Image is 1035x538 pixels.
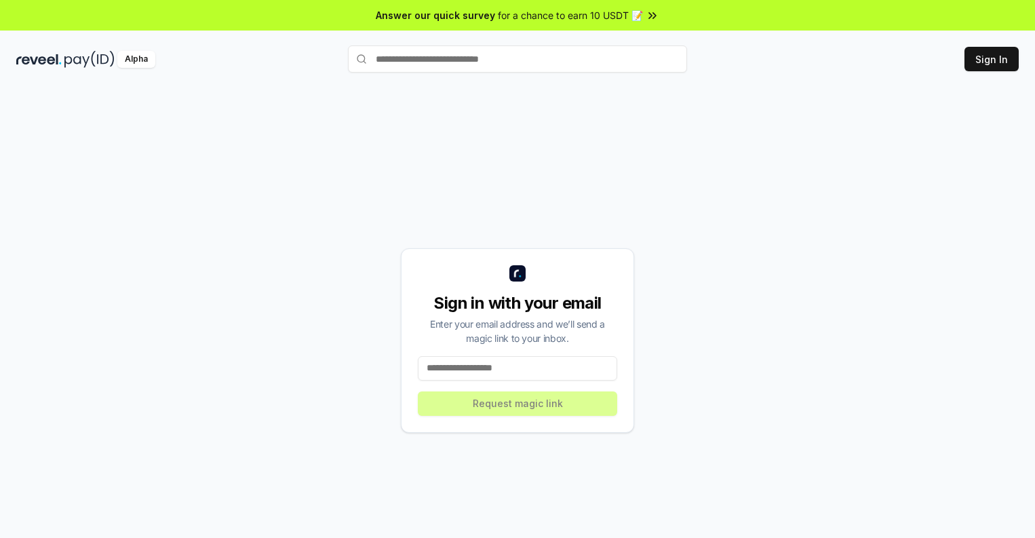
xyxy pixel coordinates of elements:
[16,51,62,68] img: reveel_dark
[418,317,617,345] div: Enter your email address and we’ll send a magic link to your inbox.
[376,8,495,22] span: Answer our quick survey
[117,51,155,68] div: Alpha
[509,265,526,282] img: logo_small
[64,51,115,68] img: pay_id
[418,292,617,314] div: Sign in with your email
[964,47,1019,71] button: Sign In
[498,8,643,22] span: for a chance to earn 10 USDT 📝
